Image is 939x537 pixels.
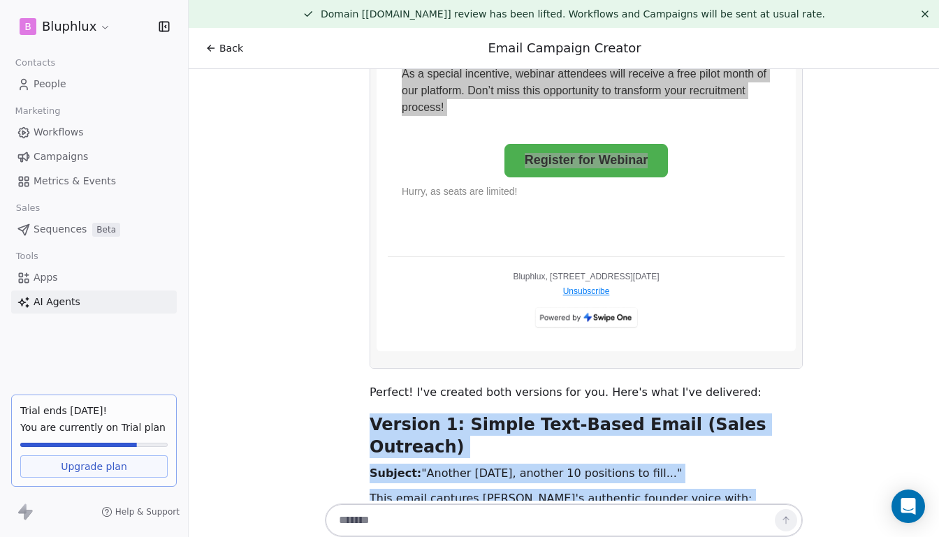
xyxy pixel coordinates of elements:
[370,415,766,457] strong: Version 1: Simple Text-Based Email (Sales Outreach)
[24,20,31,34] span: B
[42,17,96,36] span: Bluphlux
[11,266,177,289] a: Apps
[6,178,436,231] div: But what if I told you that there’s a better way to tackle your recruitment challenges? Bluphlux ...
[34,295,80,309] span: AI Agents
[370,383,803,402] p: Perfect! I've created both versions for you. Here's what I've delivered:
[34,222,87,237] span: Sequences
[36,254,405,325] p: Our love-hate relationship with platforms like [PERSON_NAME] often leads to hefty fees without re...
[11,170,177,193] a: Metrics & Events
[20,455,168,478] a: Upgrade plan
[321,8,825,20] span: Domain [[DOMAIN_NAME]] review has been lifted. Workflows and Campaigns will be sent at usual rate.
[34,297,436,310] div: – let our AI do the heavy lifting.
[10,246,44,267] span: Tools
[36,135,405,166] p: Dear Staffing Consultancy Owners,
[219,41,243,55] span: Back
[9,52,61,73] span: Contacts
[34,270,436,297] div: – streamline your process like never before.
[11,73,177,96] a: People
[34,125,84,140] span: Workflows
[20,420,168,434] span: You are currently on Trial plan
[370,19,802,368] iframe: Email Preview
[101,506,180,517] a: Help & Support
[6,45,436,112] div: As the founder of Bluphlux, I’ve walked in your shoes. I remember the frustration of waking up on...
[10,198,46,219] span: Sales
[92,223,120,237] span: Beta
[370,466,421,480] strong: Subject:
[34,174,116,189] span: Metrics & Events
[36,166,405,254] p: As the founder of Bluphlux, I've witnessed the [DATE] morning dread of managing ten open position...
[34,149,88,164] span: Campaigns
[6,125,436,165] div: We all have that love-hate relationship with [PERSON_NAME]. On one hand, it’s a go-to for many re...
[488,41,641,55] span: Email Campaign Creator
[6,19,436,32] div: Hi there,
[20,404,168,418] div: Trial ends [DATE]!
[61,459,127,473] span: Upgrade plan
[36,325,405,397] p: Bluphlux is the complete solution that replaces job boards, manual calling, and ATS with our AI H...
[370,464,803,483] p: "Another [DATE], another 10 positions to fill..."
[17,15,114,38] button: BBluphlux
[34,270,58,285] span: Apps
[11,121,177,144] a: Workflows
[34,297,230,310] strong: 95% reduction in manual effort
[36,42,405,101] h1: Outstaff the Giants with [PERSON_NAME]
[6,244,202,259] font: Here’s what we can do for you:
[11,145,177,168] a: Campaigns
[34,270,220,284] strong: 60% reduction in time-to-hire
[9,101,66,122] span: Marketing
[115,506,180,517] span: Help & Support
[370,489,803,508] p: This email captures [PERSON_NAME]'s authentic founder voice with:
[11,290,177,314] a: AI Agents
[891,490,925,523] div: Open Intercom Messenger
[34,310,436,337] div: – experience the future of recruitment.
[34,77,66,91] span: People
[11,218,177,241] a: SequencesBeta
[34,310,259,323] strong: Over 1,500 AI interviews completed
